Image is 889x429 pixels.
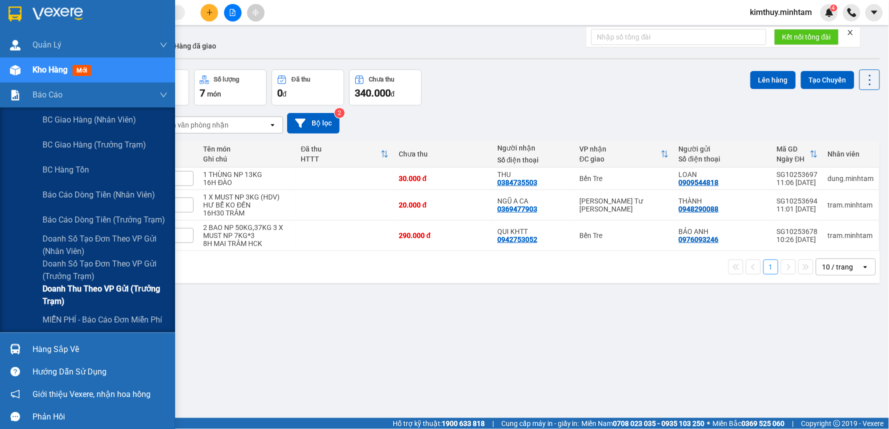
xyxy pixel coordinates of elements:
[580,197,669,213] div: [PERSON_NAME] Tư [PERSON_NAME]
[497,156,569,164] div: Số điện thoại
[349,69,422,105] button: Chưa thu340.000đ
[43,232,168,257] span: Doanh số tạo đơn theo VP gửi (nhân viên)
[204,170,291,178] div: 1 THÙNG NP 13KG
[828,150,874,158] div: Nhân viên
[200,87,205,99] span: 7
[9,6,22,21] img: logo-vxr
[10,65,21,75] img: warehouse-icon
[777,145,810,153] div: Mã GD
[207,90,221,98] span: món
[283,90,287,98] span: đ
[580,174,669,182] div: Bến Tre
[204,145,291,153] div: Tên món
[742,6,820,18] span: kimthuy.minhtam
[828,201,874,209] div: tram.minhtam
[774,29,839,45] button: Kết nối tổng đài
[10,90,21,100] img: solution-icon
[43,213,165,226] span: Báo cáo dòng tiền (trưởng trạm)
[292,76,310,83] div: Đã thu
[613,419,705,427] strong: 0708 023 035 - 0935 103 250
[679,235,719,243] div: 0976093246
[355,87,391,99] span: 340.000
[204,239,291,247] div: 8H MAI TRÂM HCK
[73,65,91,76] span: mới
[822,262,853,272] div: 10 / trang
[204,209,291,217] div: 16H30 TRÂM
[742,419,785,427] strong: 0369 525 060
[229,9,236,16] span: file-add
[497,170,569,178] div: THU
[772,141,823,167] th: Toggle SortBy
[497,178,537,186] div: 0384735503
[497,197,569,205] div: NGŨ A CA
[575,141,674,167] th: Toggle SortBy
[442,419,485,427] strong: 1900 633 818
[777,155,810,163] div: Ngày ĐH
[201,4,218,21] button: plus
[399,231,487,239] div: 290.000 đ
[369,76,395,83] div: Chưa thu
[777,227,818,235] div: SG10253678
[214,76,240,83] div: Số lượng
[160,91,168,99] span: down
[269,121,277,129] svg: open
[825,8,834,17] img: icon-new-feature
[763,259,778,274] button: 1
[194,69,267,105] button: Số lượng7món
[33,342,168,357] div: Hàng sắp về
[43,313,163,326] span: MIỄN PHÍ - Báo cáo đơn miễn phí
[160,120,229,130] div: Chọn văn phòng nhận
[679,145,767,153] div: Người gửi
[679,170,767,178] div: LOAN
[501,418,579,429] span: Cung cấp máy in - giấy in:
[391,90,395,98] span: đ
[43,138,146,151] span: BC giao hàng (trưởng trạm)
[497,235,537,243] div: 0942753052
[301,155,381,163] div: HTTT
[33,388,151,400] span: Giới thiệu Vexere, nhận hoa hồng
[777,178,818,186] div: 11:06 [DATE]
[497,205,537,213] div: 0369477903
[713,418,785,429] span: Miền Bắc
[296,141,394,167] th: Toggle SortBy
[277,87,283,99] span: 0
[870,8,879,17] span: caret-down
[166,34,224,58] button: Hàng đã giao
[679,205,719,213] div: 0948290088
[497,144,569,152] div: Người nhận
[792,418,794,429] span: |
[847,8,856,17] img: phone-icon
[399,174,487,182] div: 30.000 đ
[828,174,874,182] div: dung.minhtam
[679,155,767,163] div: Số điện thoại
[33,65,68,74] span: Kho hàng
[33,38,62,51] span: Quản Lý
[160,41,168,49] span: down
[777,170,818,178] div: SG10253697
[33,409,168,424] div: Phản hồi
[492,418,494,429] span: |
[679,197,767,205] div: THÀNH
[272,69,344,105] button: Đã thu0đ
[206,9,213,16] span: plus
[399,150,487,158] div: Chưa thu
[33,88,63,101] span: Báo cáo
[10,344,21,354] img: warehouse-icon
[828,231,874,239] div: tram.minhtam
[497,227,569,235] div: QUI KHTT
[252,9,259,16] span: aim
[777,235,818,243] div: 10:26 [DATE]
[679,227,767,235] div: BẢO ANH
[679,178,719,186] div: 0909544818
[865,4,883,21] button: caret-down
[832,4,835,11] span: 4
[847,29,854,36] span: close
[591,29,766,45] input: Nhập số tổng đài
[247,4,265,21] button: aim
[580,155,661,163] div: ĐC giao
[707,421,710,425] span: ⚪️
[287,113,340,133] button: Bộ lọc
[11,367,20,376] span: question-circle
[43,163,89,176] span: BC hàng tồn
[204,178,291,186] div: 16H ĐÀO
